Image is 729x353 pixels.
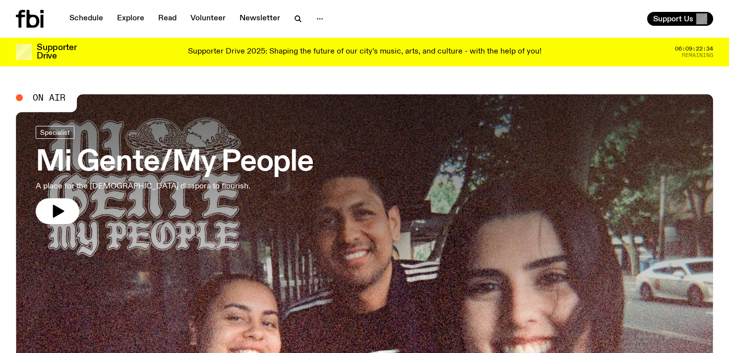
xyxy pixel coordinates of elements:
span: On Air [33,93,65,102]
span: Remaining [682,53,713,58]
a: Newsletter [234,12,286,26]
button: Support Us [647,12,713,26]
span: 06:09:22:34 [675,46,713,52]
a: Volunteer [184,12,232,26]
a: Mi Gente/My PeopleA place for the [DEMOGRAPHIC_DATA] diaspora to flourish. [36,126,313,224]
span: Support Us [653,14,693,23]
h3: Mi Gente/My People [36,149,313,176]
p: Supporter Drive 2025: Shaping the future of our city’s music, arts, and culture - with the help o... [188,48,542,57]
a: Specialist [36,126,74,139]
span: Specialist [40,128,70,136]
a: Read [152,12,182,26]
h3: Supporter Drive [37,44,76,60]
a: Explore [111,12,150,26]
p: A place for the [DEMOGRAPHIC_DATA] diaspora to flourish. [36,180,290,192]
a: Schedule [63,12,109,26]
